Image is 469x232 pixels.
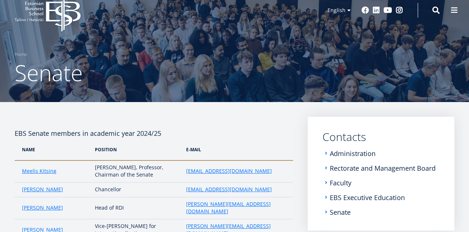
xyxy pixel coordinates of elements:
a: [PERSON_NAME][EMAIL_ADDRESS][DOMAIN_NAME] [186,200,286,215]
th: NAME [15,139,91,160]
a: [PERSON_NAME] [22,186,63,193]
a: [EMAIL_ADDRESS][DOMAIN_NAME] [186,167,272,175]
a: Linkedin [373,7,380,14]
a: Meelis Kitsing [22,167,56,175]
a: [PERSON_NAME] [22,204,63,211]
a: [EMAIL_ADDRESS][DOMAIN_NAME] [186,186,272,193]
th: POSITION [91,139,182,160]
a: Contacts [322,131,440,142]
a: Faculty [330,179,351,186]
a: Senate [330,209,351,216]
a: Youtube [384,7,392,14]
a: Rectorate and Management Board [330,164,436,172]
a: Home [15,51,27,58]
a: Administration [330,150,376,157]
th: e-Mail [182,139,293,160]
td: [PERSON_NAME], Professor, Chairman of the Senate [91,160,182,182]
span: Senate [15,58,83,88]
h4: EBS Senate members in academic year 2024/25 [15,117,293,139]
a: Instagram [396,7,403,14]
a: EBS Executive Education [330,194,405,201]
a: Facebook [362,7,369,14]
td: Chancellor [91,182,182,197]
td: Head of RDI [91,197,182,219]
